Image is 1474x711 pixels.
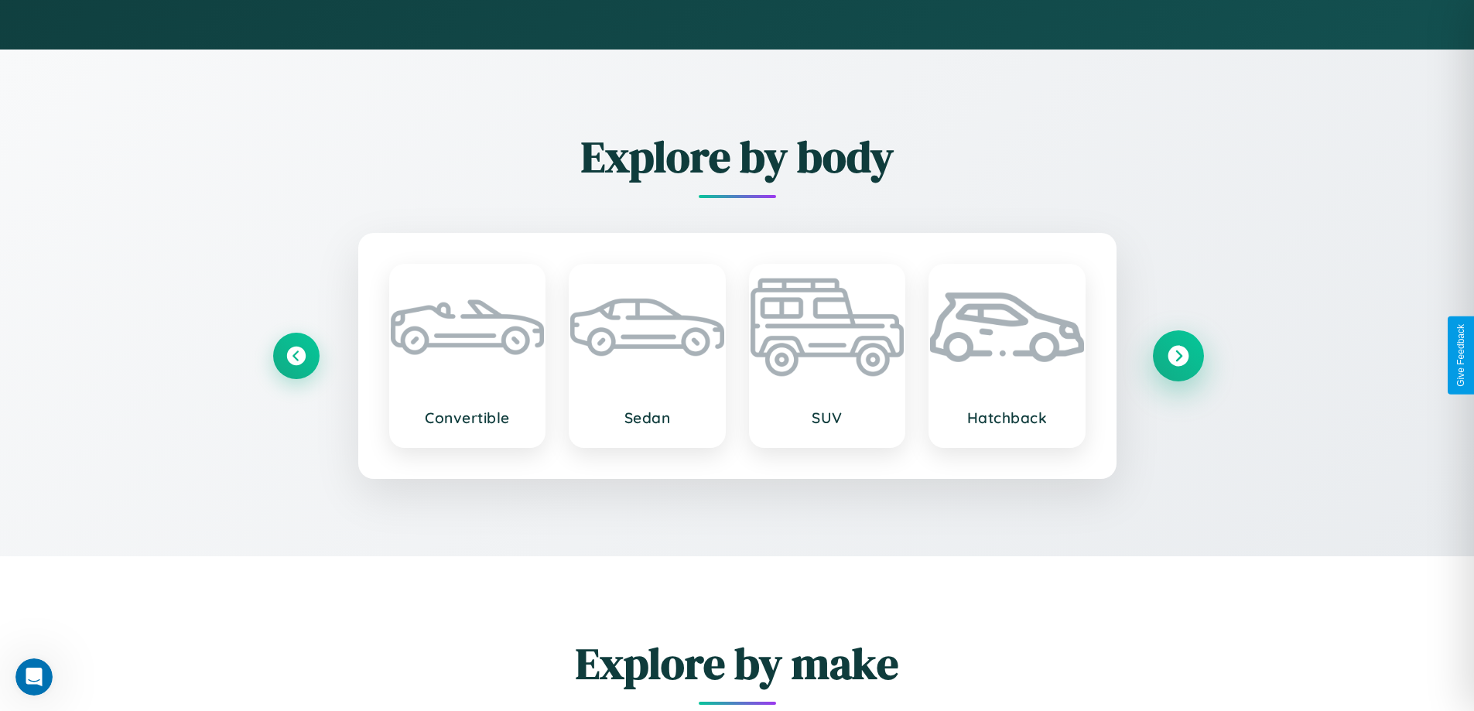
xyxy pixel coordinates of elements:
[766,408,889,427] h3: SUV
[273,127,1202,186] h2: Explore by body
[1455,324,1466,387] div: Give Feedback
[586,408,709,427] h3: Sedan
[273,634,1202,693] h2: Explore by make
[946,408,1069,427] h3: Hatchback
[15,658,53,696] iframe: Intercom live chat
[406,408,529,427] h3: Convertible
